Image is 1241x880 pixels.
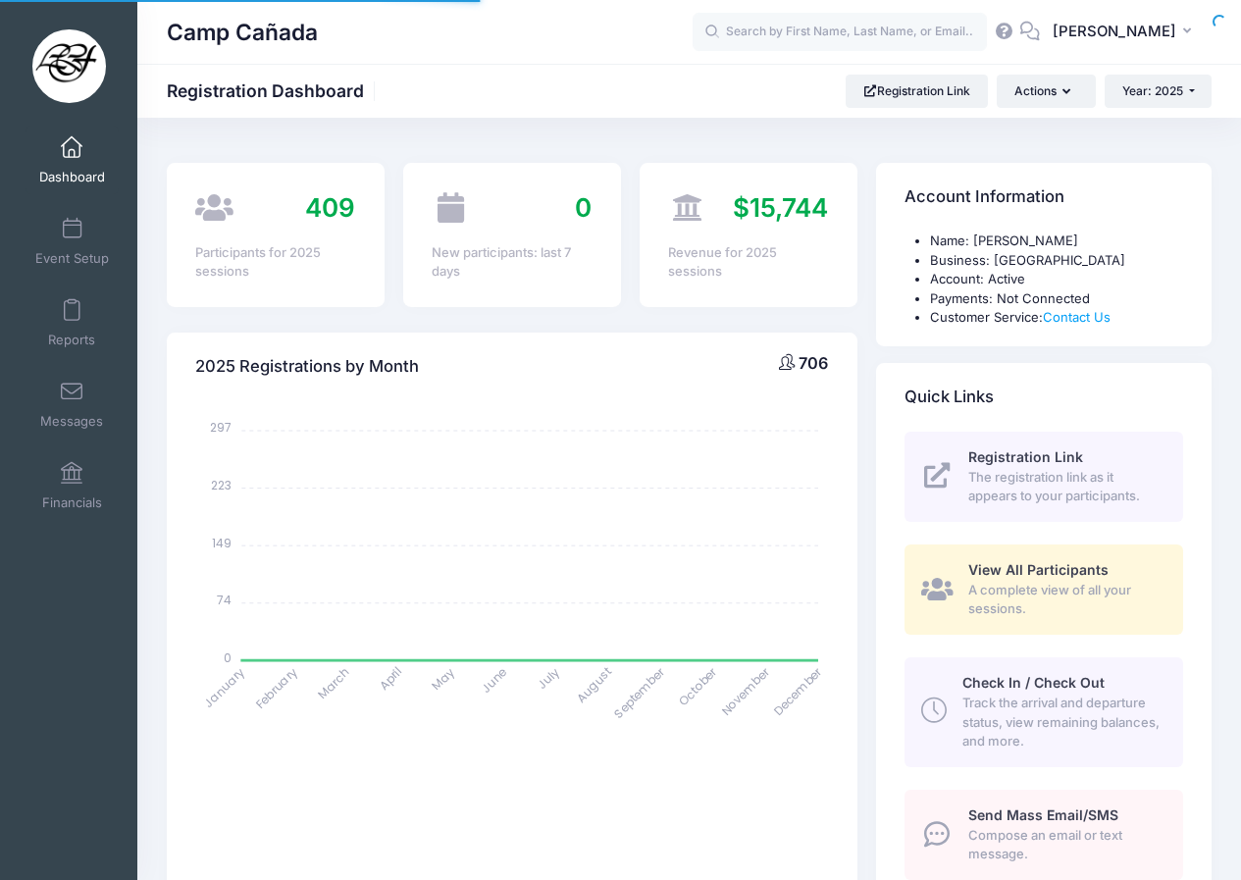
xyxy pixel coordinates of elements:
[930,251,1183,271] li: Business: [GEOGRAPHIC_DATA]
[42,494,102,511] span: Financials
[968,448,1083,465] span: Registration Link
[718,663,774,719] tspan: November
[675,663,721,709] tspan: October
[432,243,592,282] div: New participants: last 7 days
[200,663,248,711] tspan: January
[26,370,119,439] a: Messages
[195,243,355,282] div: Participants for 2025 sessions
[930,270,1183,289] li: Account: Active
[26,207,119,276] a: Event Setup
[213,534,233,550] tspan: 149
[846,75,988,108] a: Registration Link
[1043,309,1111,325] a: Contact Us
[968,468,1161,506] span: The registration link as it appears to your participants.
[40,413,103,430] span: Messages
[905,369,994,425] h4: Quick Links
[668,243,828,282] div: Revenue for 2025 sessions
[905,790,1183,880] a: Send Mass Email/SMS Compose an email or text message.
[26,126,119,194] a: Dashboard
[48,332,95,348] span: Reports
[968,561,1109,578] span: View All Participants
[930,232,1183,251] li: Name: [PERSON_NAME]
[930,308,1183,328] li: Customer Service:
[1040,10,1212,55] button: [PERSON_NAME]
[478,663,510,696] tspan: June
[1105,75,1212,108] button: Year: 2025
[693,13,987,52] input: Search by First Name, Last Name, or Email...
[962,694,1161,751] span: Track the arrival and departure status, view remaining balances, and more.
[905,170,1064,226] h4: Account Information
[225,648,233,665] tspan: 0
[770,663,826,719] tspan: December
[1122,83,1183,98] span: Year: 2025
[930,289,1183,309] li: Payments: Not Connected
[167,10,318,55] h1: Camp Cañada
[1053,21,1176,42] span: [PERSON_NAME]
[305,192,355,223] span: 409
[573,663,615,705] tspan: August
[315,663,354,702] tspan: March
[167,80,381,101] h1: Registration Dashboard
[195,338,419,394] h4: 2025 Registrations by Month
[534,663,563,693] tspan: July
[218,592,233,608] tspan: 74
[39,169,105,185] span: Dashboard
[35,250,109,267] span: Event Setup
[905,432,1183,522] a: Registration Link The registration link as it appears to your participants.
[211,419,233,436] tspan: 297
[26,288,119,357] a: Reports
[376,663,405,693] tspan: April
[212,476,233,492] tspan: 223
[26,451,119,520] a: Financials
[575,192,592,223] span: 0
[968,581,1161,619] span: A complete view of all your sessions.
[905,657,1183,767] a: Check In / Check Out Track the arrival and departure status, view remaining balances, and more.
[799,353,828,373] span: 706
[610,663,668,721] tspan: September
[733,192,828,223] span: $15,744
[997,75,1095,108] button: Actions
[962,674,1105,691] span: Check In / Check Out
[252,663,300,711] tspan: February
[32,29,106,103] img: Camp Cañada
[968,806,1118,823] span: Send Mass Email/SMS
[968,826,1161,864] span: Compose an email or text message.
[429,663,458,693] tspan: May
[905,544,1183,635] a: View All Participants A complete view of all your sessions.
